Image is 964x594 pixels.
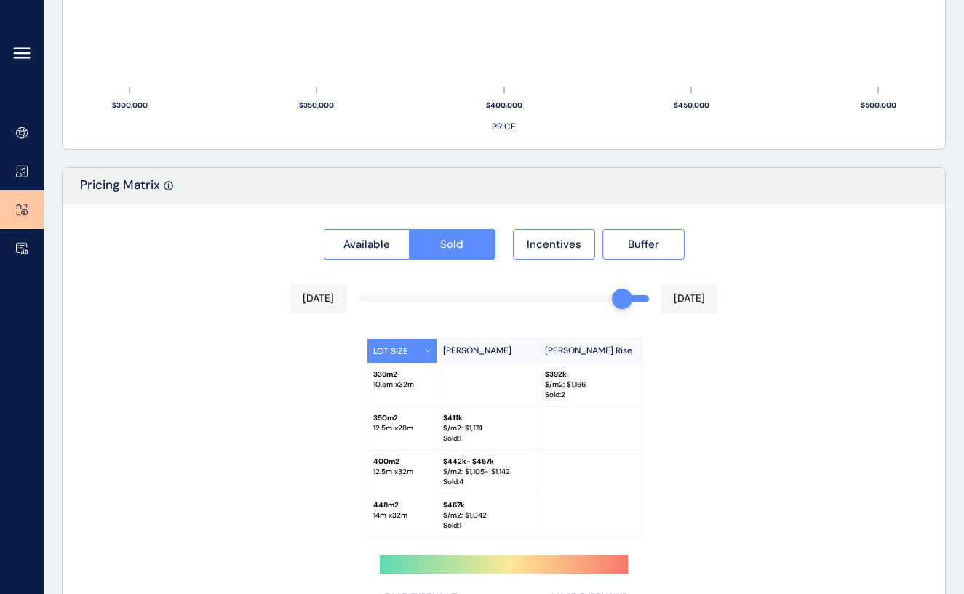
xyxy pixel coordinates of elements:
[492,121,516,132] text: PRICE
[80,177,160,204] p: Pricing Matrix
[443,467,533,477] p: $/m2: $ 1,105 - $1,142
[443,413,533,423] p: $ 411k
[373,467,431,477] p: 12.5 m x 32 m
[602,229,685,260] button: Buffer
[674,100,709,110] text: $450,000
[545,390,635,400] p: Sold : 2
[112,100,148,110] text: $300,000
[443,500,533,510] p: $ 467k
[486,100,522,110] text: $400,000
[324,229,410,260] button: Available
[527,237,581,252] span: Incentives
[373,500,431,510] p: 448 m2
[539,339,641,363] p: [PERSON_NAME] Rise
[303,292,334,306] p: [DATE]
[373,369,431,380] p: 336 m2
[437,339,539,363] p: [PERSON_NAME]
[443,477,533,487] p: Sold : 4
[373,380,431,390] p: 10.5 m x 32 m
[861,100,896,110] text: $500,000
[628,237,659,252] span: Buffer
[674,292,705,306] p: [DATE]
[443,457,533,467] p: $ 442k - $457k
[545,369,635,380] p: $ 392k
[367,339,437,363] button: LOT SIZE
[443,433,533,444] p: Sold : 1
[373,457,431,467] p: 400 m2
[545,380,635,390] p: $/m2: $ 1,166
[343,237,390,252] span: Available
[443,521,533,531] p: Sold : 1
[443,510,533,521] p: $/m2: $ 1,042
[440,237,463,252] span: Sold
[409,229,495,260] button: Sold
[373,413,431,423] p: 350 m2
[443,423,533,433] p: $/m2: $ 1,174
[373,423,431,433] p: 12.5 m x 28 m
[299,100,334,110] text: $350,000
[373,510,431,521] p: 14 m x 32 m
[513,229,595,260] button: Incentives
